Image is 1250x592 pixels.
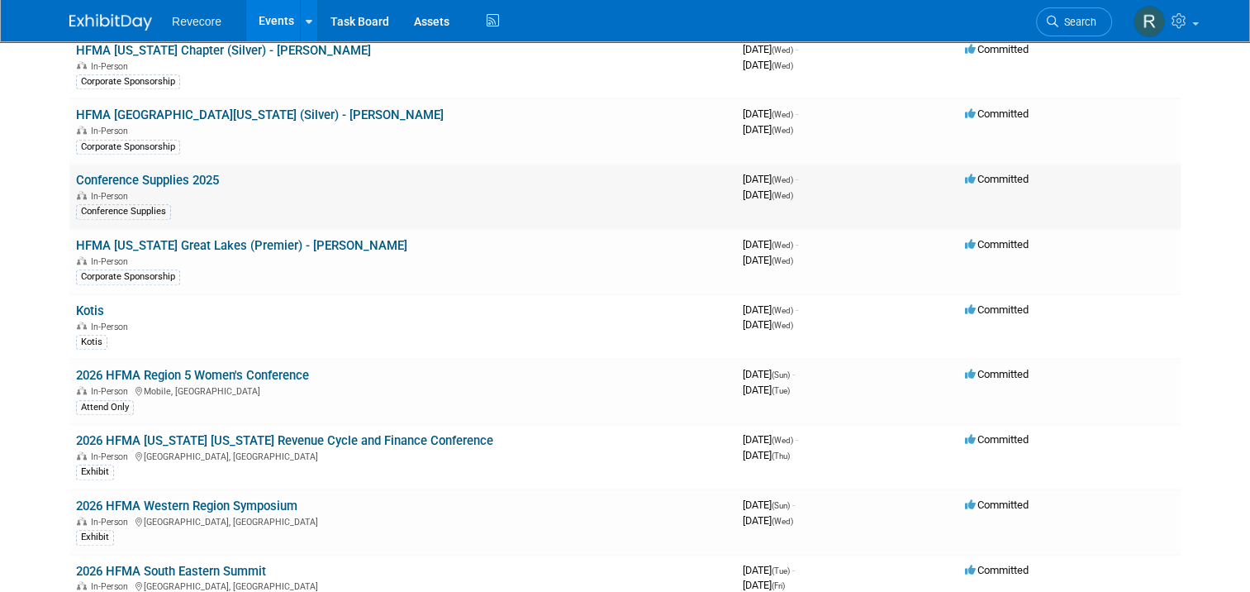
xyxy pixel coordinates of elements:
span: (Thu) [772,451,790,461]
span: - [796,303,798,316]
span: (Wed) [772,241,793,250]
span: (Wed) [772,61,793,70]
span: Committed [965,433,1029,446]
span: Committed [965,564,1029,576]
img: In-Person Event [77,126,87,134]
span: [DATE] [743,433,798,446]
div: Corporate Sponsorship [76,74,180,89]
span: In-Person [91,61,133,72]
span: Committed [965,499,1029,511]
a: HFMA [GEOGRAPHIC_DATA][US_STATE] (Silver) - [PERSON_NAME] [76,107,444,122]
div: Exhibit [76,530,114,545]
div: Exhibit [76,465,114,480]
span: - [796,238,798,251]
span: - [796,43,798,55]
span: (Fri) [772,581,785,590]
a: HFMA [US_STATE] Great Lakes (Premier) - [PERSON_NAME] [76,238,407,253]
div: Kotis [76,335,107,350]
span: (Tue) [772,386,790,395]
span: Revecore [172,15,221,28]
span: [DATE] [743,499,795,511]
span: - [792,564,795,576]
span: [DATE] [743,59,793,71]
span: Committed [965,303,1029,316]
span: (Tue) [772,566,790,575]
span: [DATE] [743,564,795,576]
span: (Sun) [772,370,790,380]
a: 2026 HFMA [US_STATE] [US_STATE] Revenue Cycle and Finance Conference [76,433,493,448]
span: (Wed) [772,321,793,330]
span: In-Person [91,126,133,136]
span: (Wed) [772,256,793,265]
span: In-Person [91,386,133,397]
span: [DATE] [743,238,798,251]
span: (Sun) [772,501,790,510]
span: In-Person [91,191,133,202]
span: (Wed) [772,436,793,445]
span: [DATE] [743,514,793,527]
span: [DATE] [743,189,793,201]
span: Committed [965,173,1029,185]
a: Conference Supplies 2025 [76,173,219,188]
a: HFMA [US_STATE] Chapter (Silver) - [PERSON_NAME] [76,43,371,58]
div: Corporate Sponsorship [76,270,180,284]
div: [GEOGRAPHIC_DATA], [GEOGRAPHIC_DATA] [76,449,730,462]
span: (Wed) [772,306,793,315]
span: [DATE] [743,384,790,396]
span: (Wed) [772,45,793,55]
span: (Wed) [772,126,793,135]
span: Committed [965,43,1029,55]
span: - [796,173,798,185]
span: [DATE] [743,449,790,461]
img: In-Person Event [77,61,87,69]
span: Committed [965,107,1029,120]
div: Corporate Sponsorship [76,140,180,155]
a: Kotis [76,303,104,318]
span: (Wed) [772,175,793,184]
span: [DATE] [743,254,793,266]
span: In-Person [91,581,133,592]
span: In-Person [91,451,133,462]
span: [DATE] [743,173,798,185]
div: Conference Supplies [76,204,171,219]
span: In-Person [91,256,133,267]
a: Search [1036,7,1112,36]
img: ExhibitDay [69,14,152,31]
span: (Wed) [772,191,793,200]
img: In-Person Event [77,256,87,265]
span: Committed [965,238,1029,251]
span: [DATE] [743,43,798,55]
span: [DATE] [743,579,785,591]
img: In-Person Event [77,191,87,199]
div: [GEOGRAPHIC_DATA], [GEOGRAPHIC_DATA] [76,514,730,528]
span: - [796,107,798,120]
img: In-Person Event [77,581,87,590]
img: Rachael Sires [1134,6,1165,37]
div: Attend Only [76,400,134,415]
span: [DATE] [743,318,793,331]
a: 2026 HFMA Western Region Symposium [76,499,297,513]
div: [GEOGRAPHIC_DATA], [GEOGRAPHIC_DATA] [76,579,730,592]
img: In-Person Event [77,386,87,394]
a: 2026 HFMA South Eastern Summit [76,564,266,579]
span: [DATE] [743,368,795,380]
span: (Wed) [772,517,793,526]
span: - [792,368,795,380]
img: In-Person Event [77,322,87,330]
span: Committed [965,368,1029,380]
span: [DATE] [743,107,798,120]
span: [DATE] [743,123,793,136]
span: Search [1058,16,1096,28]
a: 2026 HFMA Region 5 Women's Conference [76,368,309,383]
img: In-Person Event [77,451,87,460]
div: Mobile, [GEOGRAPHIC_DATA] [76,384,730,397]
span: [DATE] [743,303,798,316]
span: - [796,433,798,446]
span: In-Person [91,322,133,332]
span: (Wed) [772,110,793,119]
span: - [792,499,795,511]
img: In-Person Event [77,517,87,525]
span: In-Person [91,517,133,528]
